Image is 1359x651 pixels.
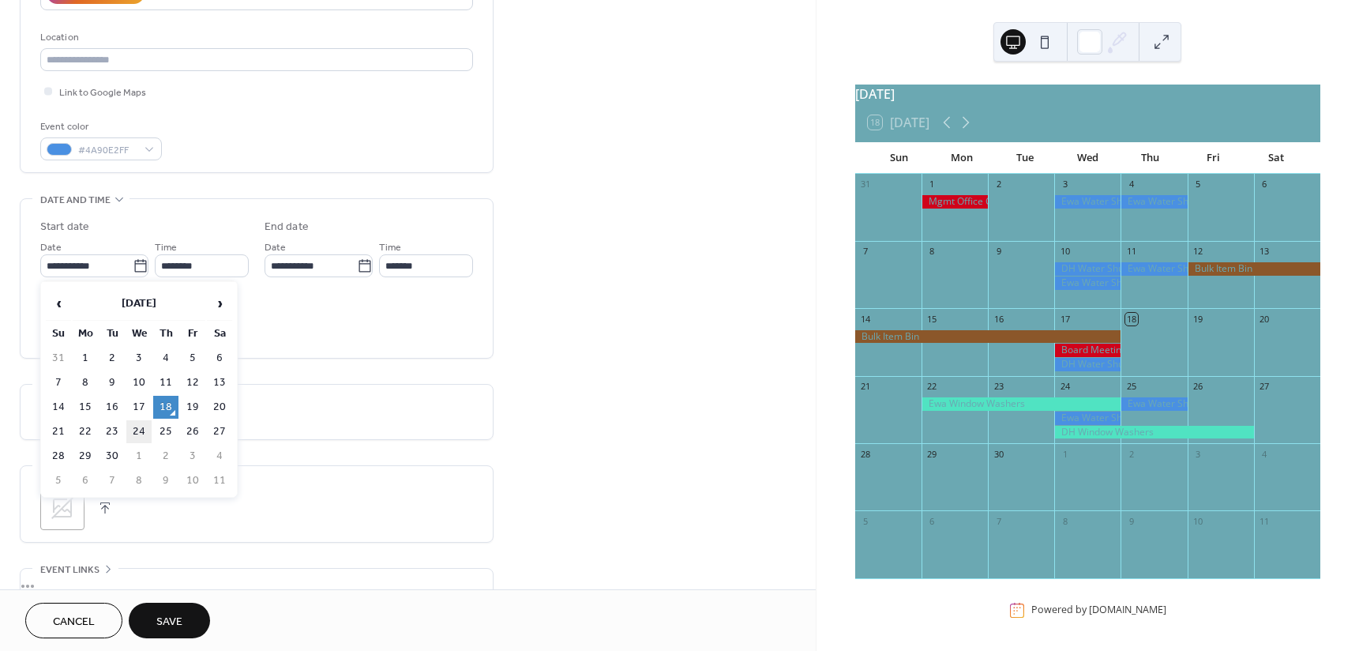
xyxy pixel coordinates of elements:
div: Mgmt Office Closed [922,195,988,209]
span: Date [40,239,62,256]
td: 10 [126,371,152,394]
span: #4A90E2FF [78,142,137,159]
td: 4 [153,347,178,370]
div: Board Meeting [1054,344,1121,357]
div: 19 [1192,313,1204,325]
div: 18 [1125,313,1137,325]
div: 20 [1259,313,1271,325]
div: 17 [1059,313,1071,325]
div: Sat [1244,142,1308,174]
div: 7 [860,246,872,258]
td: 25 [153,420,178,443]
div: DH Window Washers [1054,426,1254,439]
td: 6 [207,347,232,370]
div: ; [40,486,84,530]
div: 7 [993,515,1004,527]
div: Ewa Water Shutdown [1054,412,1121,425]
div: Mon [930,142,993,174]
div: 10 [1192,515,1204,527]
div: 5 [1192,179,1204,190]
div: 13 [1259,246,1271,258]
div: 14 [860,313,872,325]
div: 3 [1192,448,1204,460]
div: End date [265,219,309,235]
div: Bulk Item Bin [855,330,1121,344]
span: Link to Google Maps [59,85,146,101]
td: 12 [180,371,205,394]
td: 21 [46,420,71,443]
div: 1 [926,179,938,190]
div: 2 [993,179,1004,190]
td: 31 [46,347,71,370]
div: [DATE] [855,85,1320,103]
td: 15 [73,396,98,419]
th: Fr [180,322,205,345]
span: Date and time [40,192,111,209]
td: 11 [153,371,178,394]
td: 20 [207,396,232,419]
div: 28 [860,448,872,460]
div: 10 [1059,246,1071,258]
th: Su [46,322,71,345]
div: 2 [1125,448,1137,460]
div: Event color [40,119,159,135]
button: Cancel [25,603,122,638]
div: DH Water Shutdown [1054,358,1121,371]
div: Ewa Water Shutdown [1054,195,1121,209]
td: 8 [126,469,152,492]
div: 25 [1125,381,1137,393]
td: 24 [126,420,152,443]
div: Tue [993,142,1057,174]
div: Ewa Water Shutdown [1121,195,1187,209]
div: 8 [926,246,938,258]
td: 9 [153,469,178,492]
td: 27 [207,420,232,443]
div: 3 [1059,179,1071,190]
div: 16 [993,313,1004,325]
div: Wed [1056,142,1119,174]
span: Time [379,239,401,256]
td: 7 [99,469,125,492]
div: 11 [1259,515,1271,527]
th: [DATE] [73,287,205,321]
td: 4 [207,445,232,468]
span: Event links [40,562,99,578]
td: 3 [180,445,205,468]
td: 16 [99,396,125,419]
th: Mo [73,322,98,345]
div: Sun [868,142,931,174]
td: 23 [99,420,125,443]
td: 19 [180,396,205,419]
td: 22 [73,420,98,443]
div: Location [40,29,470,46]
td: 6 [73,469,98,492]
div: 11 [1125,246,1137,258]
div: 1 [1059,448,1071,460]
div: Fri [1182,142,1245,174]
td: 10 [180,469,205,492]
span: › [208,288,231,319]
span: Date [265,239,286,256]
td: 8 [73,371,98,394]
div: Powered by [1031,604,1166,617]
span: Save [156,614,182,630]
div: DH Water Shutdown [1054,262,1121,276]
div: Thu [1119,142,1182,174]
div: 31 [860,179,872,190]
div: ••• [21,569,493,602]
a: [DOMAIN_NAME] [1089,604,1166,617]
td: 1 [73,347,98,370]
td: 5 [46,469,71,492]
th: Tu [99,322,125,345]
td: 18 [153,396,178,419]
td: 11 [207,469,232,492]
div: Ewa Water Shutdown [1121,397,1187,411]
div: 6 [926,515,938,527]
div: 9 [993,246,1004,258]
td: 26 [180,420,205,443]
div: Ewa Water Shutdown [1054,277,1121,290]
td: 17 [126,396,152,419]
td: 3 [126,347,152,370]
span: ‹ [47,288,70,319]
div: 4 [1125,179,1137,190]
